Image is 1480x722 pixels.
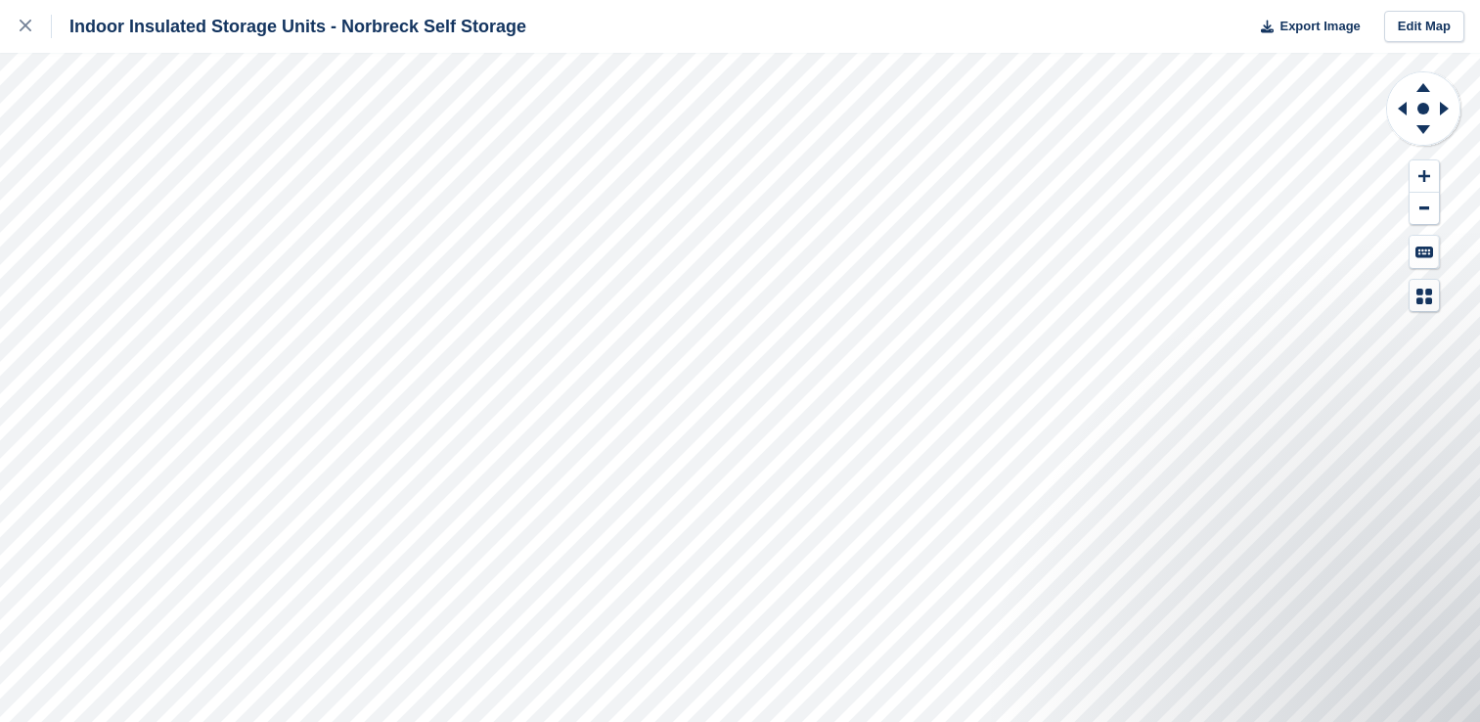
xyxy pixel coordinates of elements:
[52,15,526,38] div: Indoor Insulated Storage Units - Norbreck Self Storage
[1279,17,1360,36] span: Export Image
[1410,280,1439,312] button: Map Legend
[1384,11,1464,43] a: Edit Map
[1410,160,1439,193] button: Zoom In
[1249,11,1361,43] button: Export Image
[1410,193,1439,225] button: Zoom Out
[1410,236,1439,268] button: Keyboard Shortcuts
